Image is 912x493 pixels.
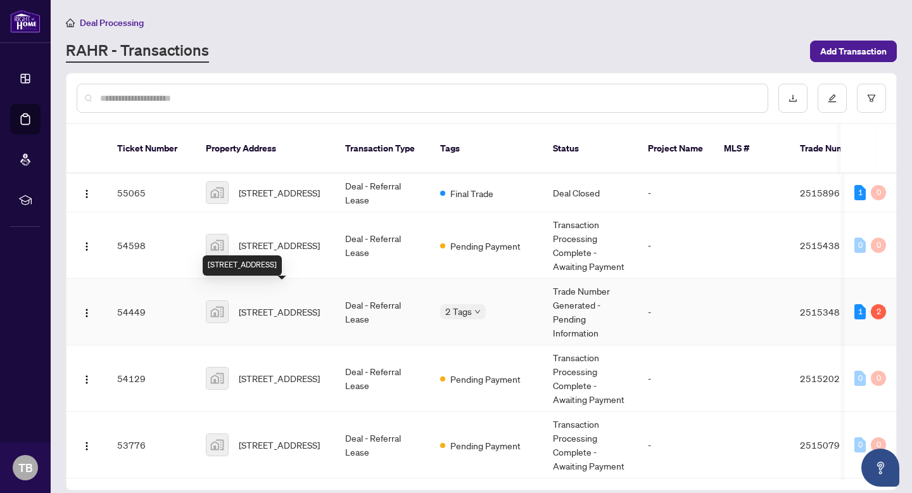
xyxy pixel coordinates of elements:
[77,368,97,388] button: Logo
[828,94,837,103] span: edit
[854,238,866,253] div: 0
[790,279,878,345] td: 2515348
[206,301,228,323] img: thumbnail-img
[445,304,472,319] span: 2 Tags
[335,279,430,345] td: Deal - Referral Lease
[77,235,97,255] button: Logo
[790,124,878,174] th: Trade Number
[206,182,228,203] img: thumbnail-img
[335,345,430,412] td: Deal - Referral Lease
[107,279,196,345] td: 54449
[871,304,886,319] div: 2
[430,124,543,174] th: Tags
[867,94,876,103] span: filter
[638,174,714,212] td: -
[810,41,897,62] button: Add Transaction
[450,439,521,452] span: Pending Payment
[854,304,866,319] div: 1
[638,124,714,174] th: Project Name
[206,434,228,456] img: thumbnail-img
[77,302,97,322] button: Logo
[77,435,97,455] button: Logo
[638,279,714,345] td: -
[861,449,899,487] button: Open asap
[854,371,866,386] div: 0
[239,305,320,319] span: [STREET_ADDRESS]
[857,84,886,113] button: filter
[450,239,521,253] span: Pending Payment
[107,412,196,478] td: 53776
[450,186,493,200] span: Final Trade
[107,174,196,212] td: 55065
[239,371,320,385] span: [STREET_ADDRESS]
[638,412,714,478] td: -
[82,441,92,451] img: Logo
[474,309,481,315] span: down
[543,279,638,345] td: Trade Number Generated - Pending Information
[543,412,638,478] td: Transaction Processing Complete - Awaiting Payment
[788,94,797,103] span: download
[543,174,638,212] td: Deal Closed
[820,41,887,61] span: Add Transaction
[82,189,92,199] img: Logo
[790,345,878,412] td: 2515202
[77,182,97,203] button: Logo
[871,185,886,200] div: 0
[10,10,41,33] img: logo
[82,375,92,385] img: Logo
[543,345,638,412] td: Transaction Processing Complete - Awaiting Payment
[854,185,866,200] div: 1
[790,212,878,279] td: 2515438
[871,437,886,452] div: 0
[66,40,209,63] a: RAHR - Transactions
[335,212,430,279] td: Deal - Referral Lease
[206,234,228,256] img: thumbnail-img
[871,371,886,386] div: 0
[790,174,878,212] td: 2515896
[818,84,847,113] button: edit
[335,174,430,212] td: Deal - Referral Lease
[335,412,430,478] td: Deal - Referral Lease
[854,437,866,452] div: 0
[714,124,790,174] th: MLS #
[107,124,196,174] th: Ticket Number
[638,212,714,279] td: -
[239,438,320,452] span: [STREET_ADDRESS]
[196,124,335,174] th: Property Address
[107,212,196,279] td: 54598
[107,345,196,412] td: 54129
[543,124,638,174] th: Status
[206,368,228,389] img: thumbnail-img
[66,18,75,27] span: home
[638,345,714,412] td: -
[239,238,320,252] span: [STREET_ADDRESS]
[335,124,430,174] th: Transaction Type
[543,212,638,279] td: Transaction Processing Complete - Awaiting Payment
[82,241,92,252] img: Logo
[82,308,92,318] img: Logo
[18,459,33,477] span: TB
[80,17,144,29] span: Deal Processing
[790,412,878,478] td: 2515079
[203,255,282,276] div: [STREET_ADDRESS]
[871,238,886,253] div: 0
[450,372,521,386] span: Pending Payment
[239,186,320,200] span: [STREET_ADDRESS]
[778,84,807,113] button: download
